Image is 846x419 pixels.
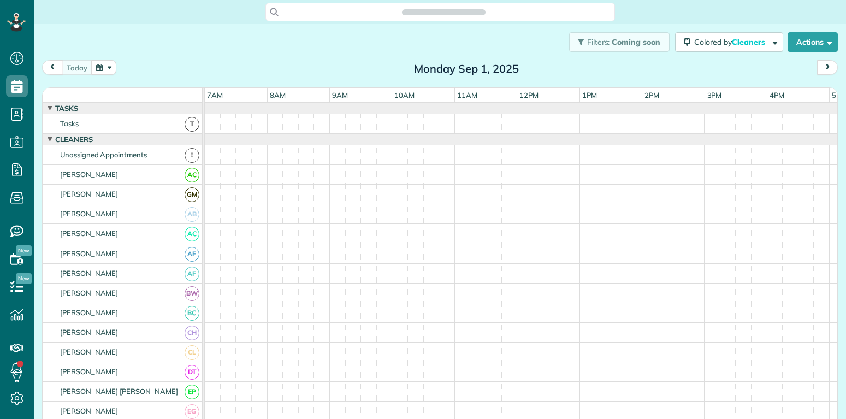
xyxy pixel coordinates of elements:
[58,190,121,198] span: [PERSON_NAME]
[58,387,180,396] span: [PERSON_NAME] [PERSON_NAME]
[185,227,199,241] span: AC
[330,91,350,99] span: 9am
[53,135,95,144] span: Cleaners
[185,187,199,202] span: GM
[185,286,199,301] span: BW
[62,60,92,75] button: today
[185,326,199,340] span: CH
[185,385,199,399] span: EP
[58,288,121,297] span: [PERSON_NAME]
[580,91,599,99] span: 1pm
[53,104,80,113] span: Tasks
[455,91,480,99] span: 11am
[732,37,767,47] span: Cleaners
[185,365,199,380] span: DT
[58,269,121,278] span: [PERSON_NAME]
[42,60,63,75] button: prev
[58,249,121,258] span: [PERSON_NAME]
[413,7,475,17] span: Search ZenMaid…
[398,63,535,75] h2: Monday Sep 1, 2025
[185,148,199,163] span: !
[58,150,149,159] span: Unassigned Appointments
[58,209,121,218] span: [PERSON_NAME]
[642,91,661,99] span: 2pm
[16,273,32,284] span: New
[185,168,199,182] span: AC
[185,267,199,281] span: AF
[58,347,121,356] span: [PERSON_NAME]
[58,308,121,317] span: [PERSON_NAME]
[185,345,199,360] span: CL
[58,170,121,179] span: [PERSON_NAME]
[185,247,199,262] span: AF
[58,229,121,238] span: [PERSON_NAME]
[16,245,32,256] span: New
[694,37,769,47] span: Colored by
[767,91,786,99] span: 4pm
[58,328,121,337] span: [PERSON_NAME]
[788,32,838,52] button: Actions
[185,404,199,419] span: EG
[587,37,610,47] span: Filters:
[185,117,199,132] span: T
[205,91,225,99] span: 7am
[517,91,541,99] span: 12pm
[392,91,417,99] span: 10am
[185,207,199,222] span: AB
[185,306,199,321] span: BC
[58,367,121,376] span: [PERSON_NAME]
[58,119,81,128] span: Tasks
[268,91,288,99] span: 8am
[58,406,121,415] span: [PERSON_NAME]
[612,37,661,47] span: Coming soon
[817,60,838,75] button: next
[675,32,783,52] button: Colored byCleaners
[705,91,724,99] span: 3pm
